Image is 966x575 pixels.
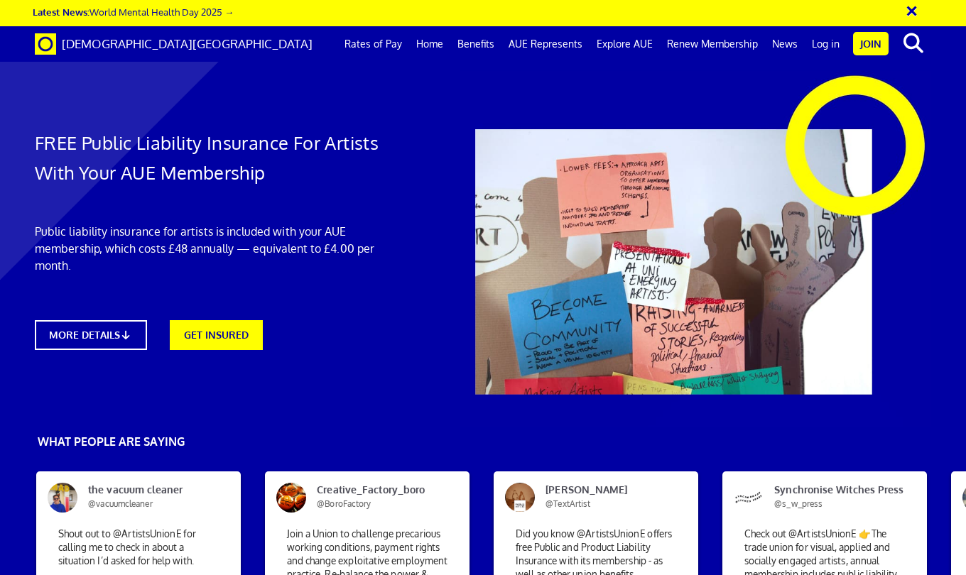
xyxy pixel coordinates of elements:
a: News [765,26,805,62]
a: Brand [DEMOGRAPHIC_DATA][GEOGRAPHIC_DATA] [24,26,323,62]
span: @TextArtist [546,498,590,509]
span: [PERSON_NAME] [535,483,671,511]
a: AUE Represents [501,26,590,62]
a: Renew Membership [660,26,765,62]
a: Explore AUE [590,26,660,62]
h1: FREE Public Liability Insurance For Artists With Your AUE Membership [35,128,396,187]
a: Rates of Pay [337,26,409,62]
a: MORE DETAILS [35,320,147,350]
span: Synchronise Witches Press [764,483,900,511]
p: Public liability insurance for artists is included with your AUE membership, which costs £48 annu... [35,223,396,274]
a: GET INSURED [170,320,263,350]
span: @s_w_press [774,498,823,509]
span: the vacuum cleaner [77,483,214,511]
strong: Latest News: [33,6,89,18]
a: Join [853,32,889,55]
a: Benefits [450,26,501,62]
span: @vacuumcleaner [88,498,152,509]
span: [DEMOGRAPHIC_DATA][GEOGRAPHIC_DATA] [62,36,313,51]
a: Latest News:World Mental Health Day 2025 → [33,6,234,18]
span: @BoroFactory [317,498,371,509]
a: Log in [805,26,847,62]
span: Creative_Factory_boro [306,483,443,511]
button: search [891,28,935,58]
a: Home [409,26,450,62]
